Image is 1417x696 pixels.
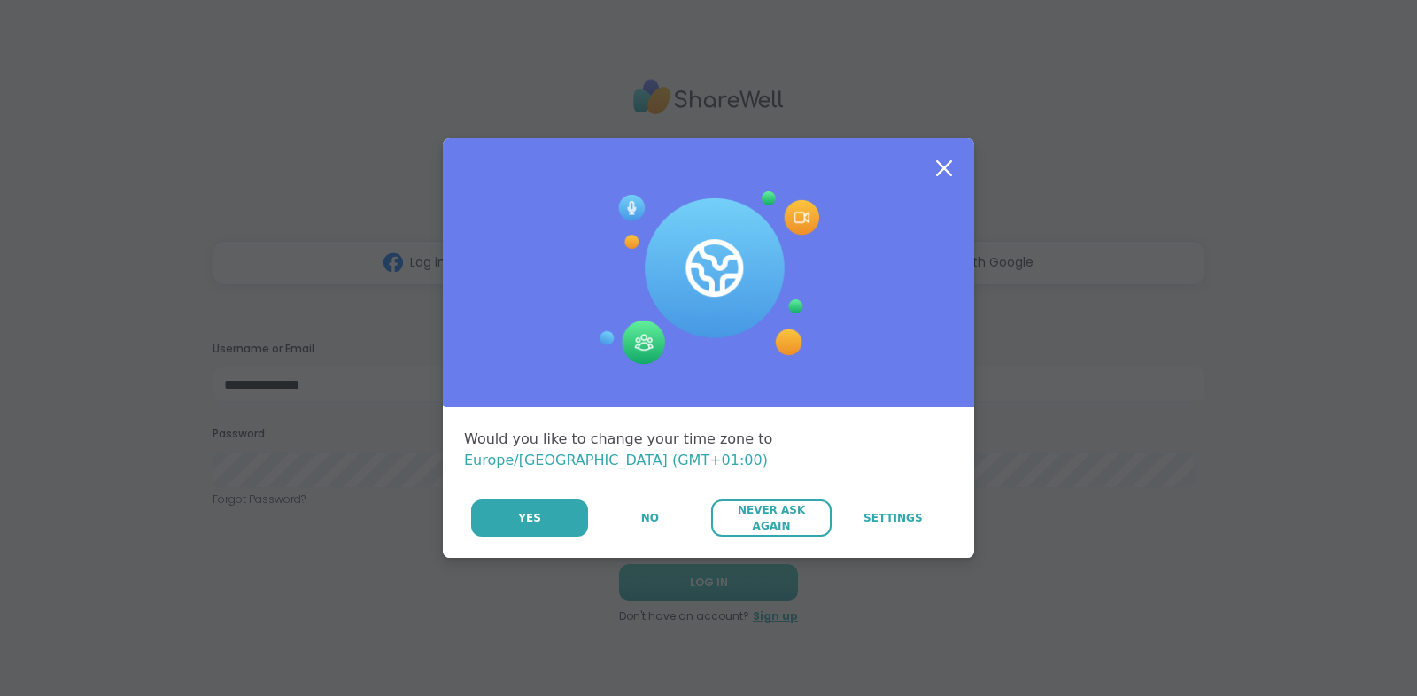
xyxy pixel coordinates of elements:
[464,429,953,471] div: Would you like to change your time zone to
[720,502,822,534] span: Never Ask Again
[641,510,659,526] span: No
[863,510,923,526] span: Settings
[590,499,709,537] button: No
[598,191,819,365] img: Session Experience
[711,499,831,537] button: Never Ask Again
[471,499,588,537] button: Yes
[464,452,768,468] span: Europe/[GEOGRAPHIC_DATA] (GMT+01:00)
[518,510,541,526] span: Yes
[833,499,953,537] a: Settings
